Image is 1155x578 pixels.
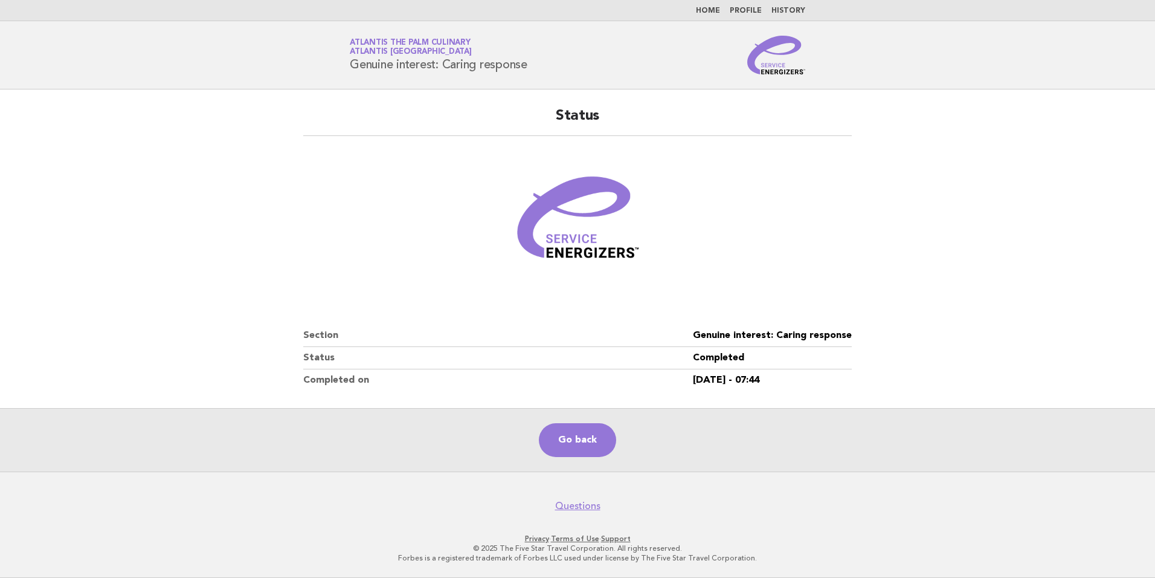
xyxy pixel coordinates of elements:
a: Questions [555,500,600,512]
dt: Status [303,347,693,369]
dd: Completed [693,347,852,369]
a: Privacy [525,534,549,543]
span: Atlantis [GEOGRAPHIC_DATA] [350,48,472,56]
h2: Status [303,106,852,136]
a: Atlantis The Palm CulinaryAtlantis [GEOGRAPHIC_DATA] [350,39,472,56]
img: Verified [505,151,650,296]
dt: Completed on [303,369,693,391]
img: Service Energizers [747,36,805,74]
p: Forbes is a registered trademark of Forbes LLC used under license by The Five Star Travel Corpora... [208,553,947,563]
a: Profile [730,7,762,15]
dd: Genuine interest: Caring response [693,325,852,347]
a: Support [601,534,631,543]
p: © 2025 The Five Star Travel Corporation. All rights reserved. [208,544,947,553]
h1: Genuine interest: Caring response [350,39,527,71]
a: Go back [539,423,616,457]
a: Terms of Use [551,534,599,543]
a: History [771,7,805,15]
p: · · [208,534,947,544]
dd: [DATE] - 07:44 [693,369,852,391]
a: Home [696,7,720,15]
dt: Section [303,325,693,347]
